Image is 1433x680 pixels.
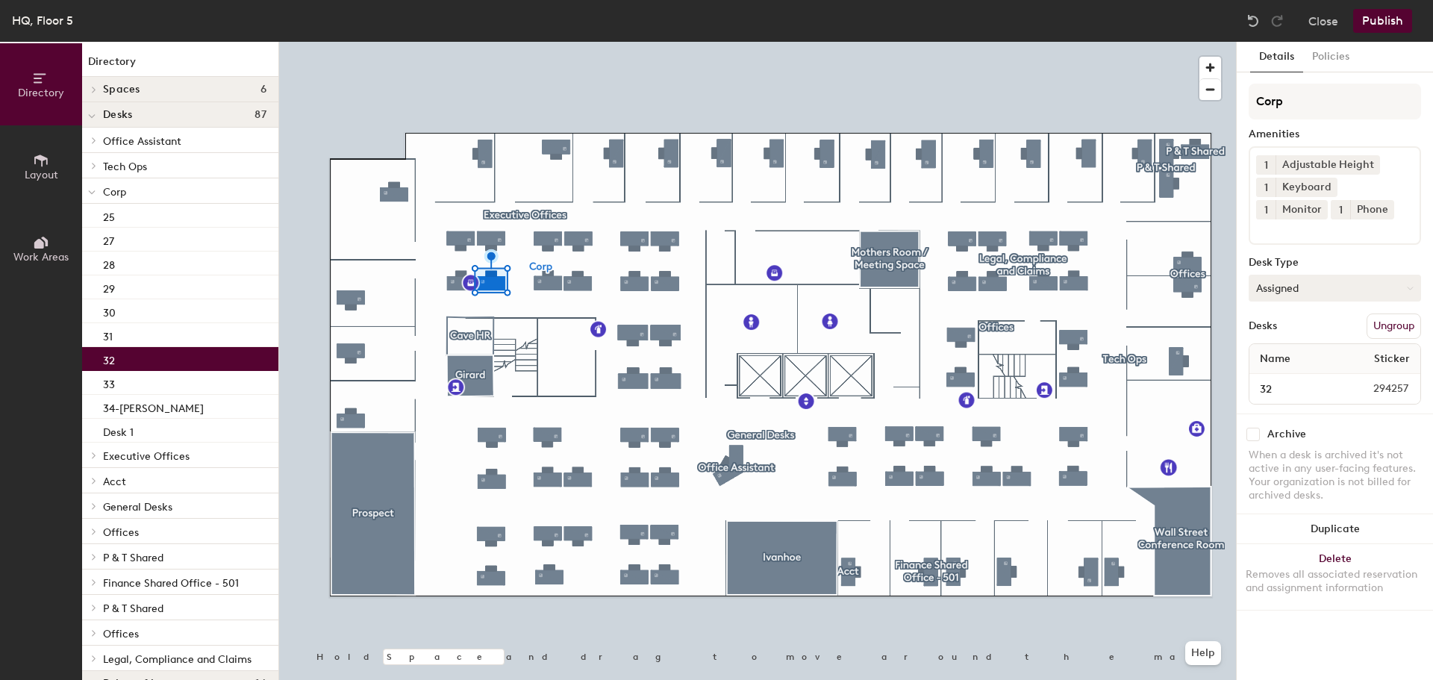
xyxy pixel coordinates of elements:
button: Assigned [1249,275,1421,302]
span: Spaces [103,84,140,96]
span: Acct [103,475,126,488]
div: Amenities [1249,128,1421,140]
input: Unnamed desk [1252,378,1337,399]
span: Offices [103,628,139,640]
span: Tech Ops [103,160,147,173]
img: Redo [1270,13,1284,28]
button: Duplicate [1237,514,1433,544]
div: Desks [1249,320,1277,332]
span: P & T Shared [103,552,163,564]
p: 34-[PERSON_NAME] [103,398,204,415]
div: Desk Type [1249,257,1421,269]
button: 1 [1256,155,1276,175]
span: Legal, Compliance and Claims [103,653,252,666]
p: 25 [103,207,115,224]
button: Details [1250,42,1303,72]
button: Ungroup [1367,314,1421,339]
span: Directory [18,87,64,99]
button: Policies [1303,42,1358,72]
span: Sticker [1367,346,1417,372]
span: 6 [260,84,266,96]
span: Work Areas [13,251,69,263]
button: 1 [1256,200,1276,219]
button: Close [1308,9,1338,33]
button: Publish [1353,9,1412,33]
div: Keyboard [1276,178,1337,197]
p: Desk 1 [103,422,134,439]
span: 1 [1339,202,1343,218]
span: Layout [25,169,58,181]
span: 87 [255,109,266,121]
div: Adjustable Height [1276,155,1380,175]
span: Executive Offices [103,450,190,463]
img: Undo [1246,13,1261,28]
div: Phone [1350,200,1394,219]
span: 1 [1264,180,1268,196]
p: 28 [103,255,115,272]
h1: Directory [82,54,278,77]
span: 294257 [1337,381,1417,397]
button: DeleteRemoves all associated reservation and assignment information [1237,544,1433,610]
p: 29 [103,278,115,296]
p: 27 [103,231,114,248]
div: Monitor [1276,200,1328,219]
button: 1 [1256,178,1276,197]
span: 1 [1264,157,1268,173]
button: Help [1185,641,1221,665]
span: Offices [103,526,139,539]
span: Corp [103,186,126,199]
div: Removes all associated reservation and assignment information [1246,568,1424,595]
p: 33 [103,374,115,391]
div: Archive [1267,428,1306,440]
p: 32 [103,350,115,367]
div: HQ, Floor 5 [12,11,73,30]
span: Name [1252,346,1298,372]
div: When a desk is archived it's not active in any user-facing features. Your organization is not bil... [1249,449,1421,502]
span: P & T Shared [103,602,163,615]
button: 1 [1331,200,1350,219]
span: Office Assistant [103,135,181,148]
span: Finance Shared Office - 501 [103,577,239,590]
span: Desks [103,109,132,121]
p: 31 [103,326,113,343]
p: 30 [103,302,116,319]
span: General Desks [103,501,172,514]
span: 1 [1264,202,1268,218]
